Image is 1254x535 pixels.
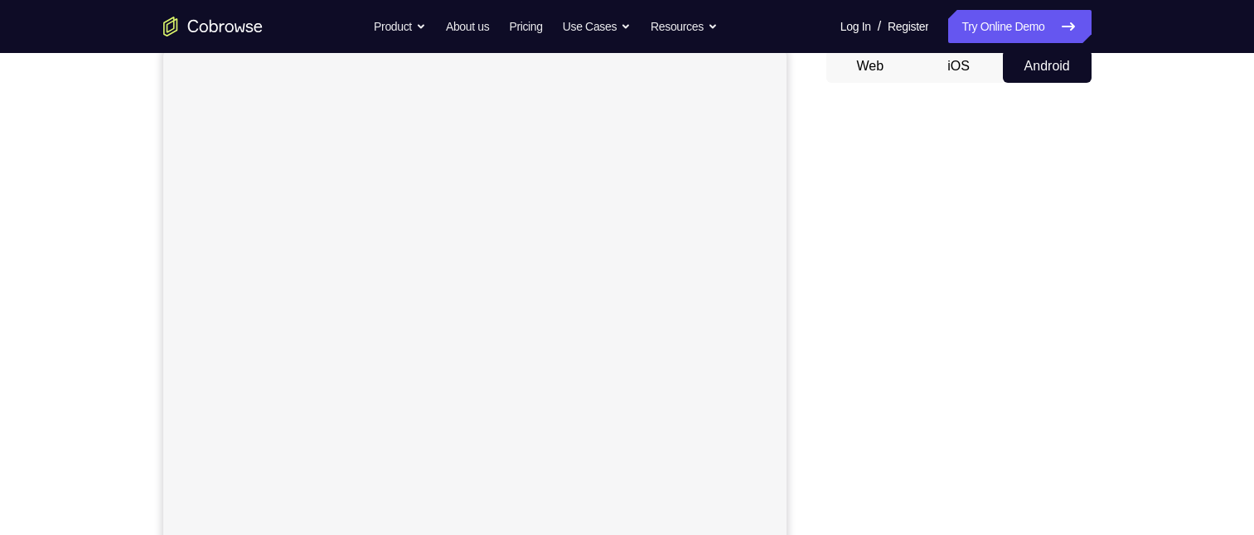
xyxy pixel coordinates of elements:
a: Register [888,10,928,43]
a: Try Online Demo [948,10,1091,43]
button: iOS [914,50,1003,83]
button: Android [1003,50,1092,83]
a: Go to the home page [163,17,263,36]
button: Product [374,10,426,43]
button: Use Cases [563,10,631,43]
span: / [878,17,881,36]
a: Pricing [509,10,542,43]
a: About us [446,10,489,43]
a: Log In [840,10,871,43]
button: Web [826,50,915,83]
button: Resources [651,10,718,43]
